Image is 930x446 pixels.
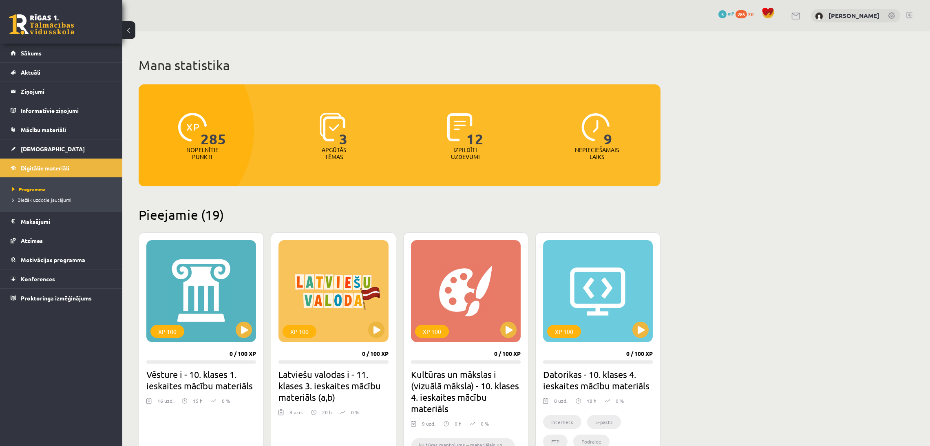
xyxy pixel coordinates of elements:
[422,420,435,432] div: 9 uzd.
[11,101,112,120] a: Informatīvie ziņojumi
[21,145,85,152] span: [DEMOGRAPHIC_DATA]
[21,126,66,133] span: Mācību materiāli
[21,294,92,302] span: Proktoringa izmēģinājums
[157,397,174,409] div: 16 uzd.
[728,10,734,17] span: mP
[21,212,112,231] legend: Maksājumi
[575,146,619,160] p: Nepieciešamais laiks
[318,146,350,160] p: Apgūtās tēmas
[21,256,85,263] span: Motivācijas programma
[12,196,114,203] a: Biežāk uzdotie jautājumi
[543,369,653,391] h2: Datorikas - 10. klases 4. ieskaites mācību materiāls
[11,159,112,177] a: Digitālie materiāli
[322,408,332,416] p: 20 h
[449,146,481,160] p: Izpildīti uzdevumi
[278,369,388,403] h2: Latviešu valodas i - 11. klases 3. ieskaites mācību materiāls (a,b)
[222,397,230,404] p: 0 %
[587,415,621,429] li: E-pasts
[587,397,596,404] p: 18 h
[146,369,256,391] h2: Vēsture i - 10. klases 1. ieskaites mācību materiāls
[481,420,489,427] p: 0 %
[815,12,823,20] img: Aleks Cvetkovs
[616,397,624,404] p: 0 %
[21,237,43,244] span: Atzīmes
[21,164,69,172] span: Digitālie materiāli
[21,101,112,120] legend: Informatīvie ziņojumi
[604,113,612,146] span: 9
[150,325,184,338] div: XP 100
[21,275,55,283] span: Konferences
[139,207,660,223] h2: Pieejamie (19)
[748,10,753,17] span: xp
[11,289,112,307] a: Proktoringa izmēģinājums
[11,250,112,269] a: Motivācijas programma
[12,186,46,192] span: Programma
[339,113,348,146] span: 3
[283,325,316,338] div: XP 100
[415,325,449,338] div: XP 100
[581,113,610,141] img: icon-clock-7be60019b62300814b6bd22b8e044499b485619524d84068768e800edab66f18.svg
[411,369,521,414] h2: Kultūras un mākslas i (vizuālā māksla) - 10. klases 4. ieskaites mācību materiāls
[455,420,462,427] p: 0 h
[11,269,112,288] a: Konferences
[21,49,42,57] span: Sākums
[11,231,112,250] a: Atzīmes
[12,197,71,203] span: Biežāk uzdotie jautājumi
[447,113,473,141] img: icon-completed-tasks-ad58ae20a441b2904462921112bc710f1caf180af7a3daa7317a5a94f2d26646.svg
[351,408,359,416] p: 0 %
[11,44,112,62] a: Sākums
[11,120,112,139] a: Mācību materiāli
[193,397,203,404] p: 15 h
[11,139,112,158] a: [DEMOGRAPHIC_DATA]
[178,113,207,141] img: icon-xp-0682a9bc20223a9ccc6f5883a126b849a74cddfe5390d2b41b4391c66f2066e7.svg
[736,10,747,18] span: 285
[139,57,660,73] h1: Mana statistika
[736,10,758,17] a: 285 xp
[11,63,112,82] a: Aktuāli
[320,113,345,141] img: icon-learned-topics-4a711ccc23c960034f471b6e78daf4a3bad4a20eaf4de84257b87e66633f6470.svg
[9,14,74,35] a: Rīgas 1. Tālmācības vidusskola
[21,68,40,76] span: Aktuāli
[718,10,727,18] span: 5
[466,113,484,146] span: 12
[11,212,112,231] a: Maksājumi
[12,185,114,193] a: Programma
[11,82,112,101] a: Ziņojumi
[289,408,303,421] div: 8 uzd.
[718,10,734,17] a: 5 mP
[201,113,226,146] span: 285
[186,146,219,160] p: Nopelnītie punkti
[554,397,568,409] div: 8 uzd.
[828,11,879,20] a: [PERSON_NAME]
[543,415,581,429] li: Internets
[21,82,112,101] legend: Ziņojumi
[547,325,581,338] div: XP 100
